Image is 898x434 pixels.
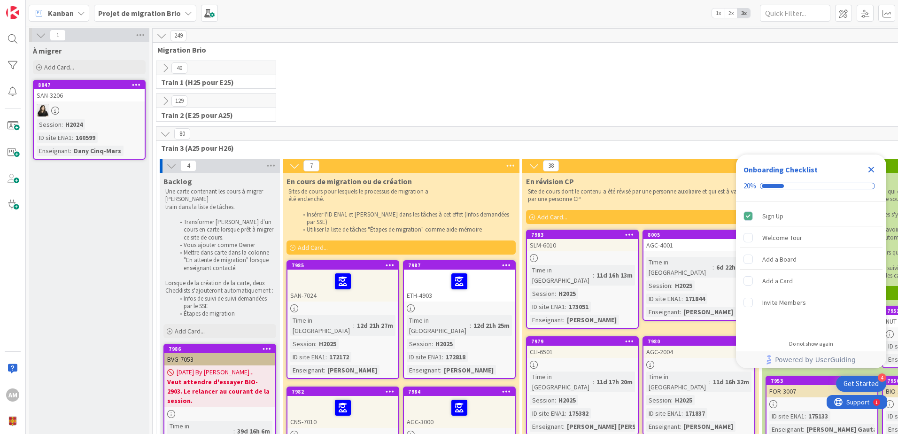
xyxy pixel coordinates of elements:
[743,182,756,190] div: 20%
[317,339,339,349] div: H2025
[680,421,681,432] span: :
[762,210,783,222] div: Sign Up
[403,260,516,379] a: 7987ETH-4903Time in [GEOGRAPHIC_DATA]:12d 21h 25mSession:H2025ID site ENA1:172818Enseignant:[PERS...
[537,213,567,221] span: Add Card...
[407,352,442,362] div: ID site ENA1
[671,280,673,291] span: :
[443,352,468,362] div: 172818
[806,411,830,421] div: 175133
[681,408,683,418] span: :
[709,377,711,387] span: :
[404,396,515,428] div: AGC-3000
[175,310,275,318] li: Étapes de migration
[527,231,638,239] div: 7983
[648,232,754,238] div: 8005
[290,315,353,336] div: Time in [GEOGRAPHIC_DATA]
[530,408,565,418] div: ID site ENA1
[470,320,471,331] span: :
[63,119,85,130] div: H2024
[836,376,886,392] div: Open Get Started checklist, remaining modules: 4
[528,188,753,203] p: Site de cours dont le contenu a été révisé par une personne auxiliaire et qui est à valider par u...
[49,4,51,11] div: 1
[38,82,145,88] div: 8047
[170,30,186,41] span: 249
[844,379,879,388] div: Get Started
[62,119,63,130] span: :
[762,275,793,287] div: Add a Card
[432,339,433,349] span: :
[527,239,638,251] div: SLM-6010
[593,270,594,280] span: :
[327,352,351,362] div: 172172
[594,270,635,280] div: 11d 16h 13m
[286,260,399,379] a: 7985SAN-7024Time in [GEOGRAPHIC_DATA]:12d 21h 27mSession:H2025ID site ENA1:172172Enseignant:[PERS...
[681,307,735,317] div: [PERSON_NAME]
[736,351,886,368] div: Footer
[290,352,325,362] div: ID site ENA1
[471,320,512,331] div: 12d 21h 25m
[287,270,398,302] div: SAN-7024
[70,146,71,156] span: :
[527,231,638,251] div: 7983SLM-6010
[646,307,680,317] div: Enseignant
[563,421,565,432] span: :
[711,377,751,387] div: 11d 16h 32m
[408,262,515,269] div: 7987
[643,337,754,346] div: 7980
[566,408,591,418] div: 175382
[353,320,355,331] span: :
[714,262,751,272] div: 6d 22h 47m
[6,6,19,19] img: Visit kanbanzone.com
[34,89,145,101] div: SAN-3206
[530,395,555,405] div: Session
[531,338,638,345] div: 7979
[673,280,695,291] div: H2025
[288,188,514,195] p: Sites de cours pour lesquels le processus de migration a
[37,119,62,130] div: Session
[766,385,877,397] div: FOR-3007
[33,46,62,55] span: À migrer
[298,226,514,233] li: Utiliser la liste de tâches "Étapes de migration" comme aide-mémoire
[530,288,555,299] div: Session
[646,395,671,405] div: Session
[526,177,574,186] span: En révision CP
[161,110,264,120] span: Train 2 (E25 pour A25)
[164,345,275,353] div: 7986
[440,365,441,375] span: :
[180,160,196,171] span: 4
[805,411,806,421] span: :
[736,155,886,368] div: Checklist Container
[6,388,19,402] div: AM
[530,265,593,286] div: Time in [GEOGRAPHIC_DATA]
[287,387,398,396] div: 7982
[71,146,124,156] div: Dany Cinq-Mars
[565,408,566,418] span: :
[37,132,72,143] div: ID site ENA1
[433,339,455,349] div: H2025
[683,294,707,304] div: 171844
[165,203,274,211] p: train dans la liste de tâches.
[408,388,515,395] div: 7984
[404,261,515,270] div: 7987
[404,261,515,302] div: 7987ETH-4903
[737,8,750,18] span: 3x
[441,365,496,375] div: [PERSON_NAME]
[404,387,515,396] div: 7984
[736,202,886,334] div: Checklist items
[671,395,673,405] span: :
[292,262,398,269] div: 7985
[762,254,797,265] div: Add a Board
[287,261,398,270] div: 7985
[648,338,754,345] div: 7980
[34,104,145,116] div: GB
[646,408,681,418] div: ID site ENA1
[442,352,443,362] span: :
[174,128,190,139] span: 80
[34,81,145,101] div: 8047SAN-3206
[683,408,707,418] div: 171837
[878,373,886,382] div: 4
[555,288,556,299] span: :
[743,182,879,190] div: Checklist progress: 20%
[530,421,563,432] div: Enseignant
[643,337,754,358] div: 7980AGC-2004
